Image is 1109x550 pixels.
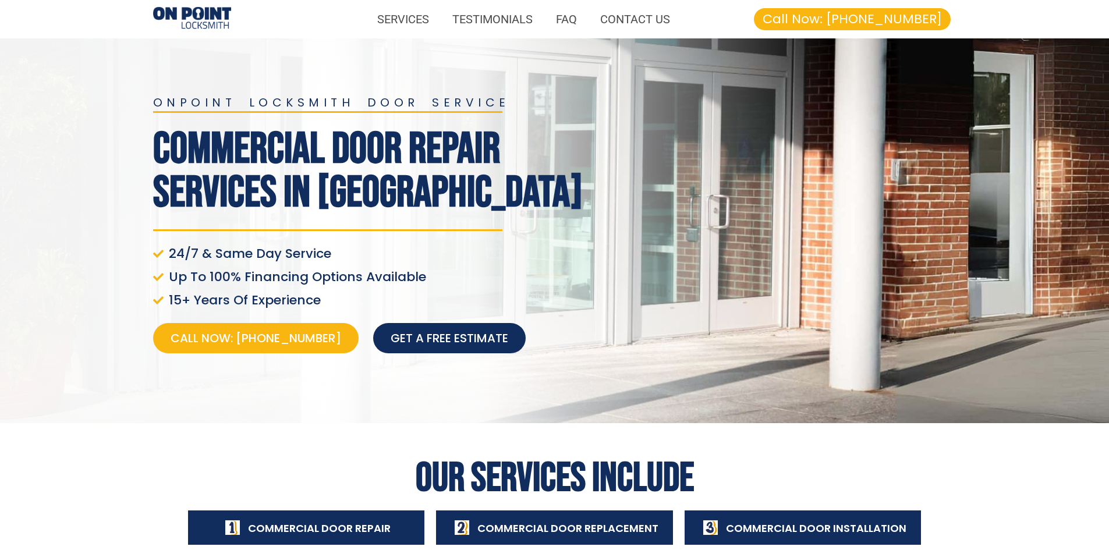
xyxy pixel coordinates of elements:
a: Get a free estimate [373,323,526,353]
a: Call Now: [PHONE_NUMBER] [754,8,951,30]
span: Commercial Door Replacement [477,521,658,535]
h2: onpoint locksmith door service [153,97,590,108]
span: Up To 100% Financing Options Available [166,269,426,285]
a: TESTIMONIALS [441,6,544,33]
span: 15+ Years Of Experience [166,292,321,308]
span: Commercial Door Installation [726,521,906,535]
h1: Commercial Door Repair Services In [GEOGRAPHIC_DATA] [153,127,590,215]
a: CONTACT US [589,6,682,33]
a: Call Now: [PHONE_NUMBER] [153,323,359,353]
span: Call Now: [PHONE_NUMBER] [763,13,942,26]
span: Get a free estimate [391,330,508,346]
span: Call Now: [PHONE_NUMBER] [171,330,341,346]
a: FAQ [544,6,589,33]
a: SERVICES [366,6,441,33]
h2: Our Services Include [182,458,927,499]
nav: Menu [243,6,682,33]
span: 24/7 & Same Day Service [166,246,331,262]
span: Commercial Door Repair [248,521,391,535]
img: Commercial Door Repair 1 [153,7,231,31]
